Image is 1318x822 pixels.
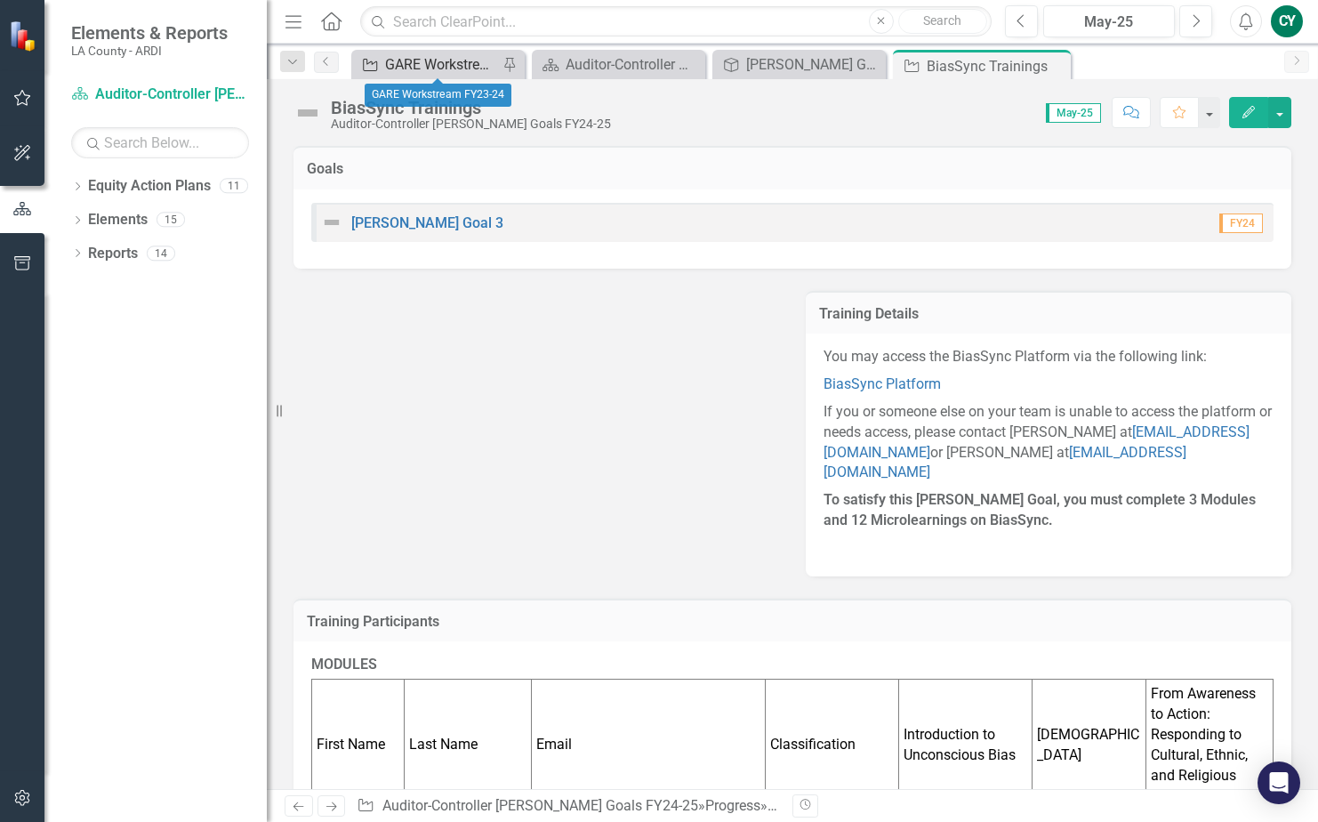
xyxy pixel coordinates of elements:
[88,210,148,230] a: Elements
[307,161,1278,177] h3: Goals
[824,347,1274,371] p: You may access the BiasSync Platform via the following link:
[824,491,1256,528] strong: To satisfy this [PERSON_NAME] Goal, you must complete 3 Modules and 12 Microlearnings on BiasSync.
[1258,762,1300,804] div: Open Intercom Messenger
[566,53,701,76] div: Auditor-Controller Welcome Page
[220,179,248,194] div: 11
[1032,680,1146,811] td: [DEMOGRAPHIC_DATA]
[1146,680,1274,811] td: From Awareness to Action: Responding to Cultural, Ethnic, and Religious Based Bias
[1043,5,1175,37] button: May-25
[819,306,1278,322] h3: Training Details
[331,117,611,131] div: Auditor-Controller [PERSON_NAME] Goals FY24-25
[71,127,249,158] input: Search Below...
[1049,12,1169,33] div: May-25
[147,246,175,261] div: 14
[312,680,405,811] td: First Name
[8,20,41,52] img: ClearPoint Strategy
[382,797,698,814] a: Auditor-Controller [PERSON_NAME] Goals FY24-25
[307,614,1278,630] h3: Training Participants
[157,213,185,228] div: 15
[765,680,899,811] td: Classification
[1219,214,1263,233] span: FY24
[405,680,532,811] td: Last Name
[1046,103,1101,123] span: May-25
[88,176,211,197] a: Equity Action Plans
[88,244,138,264] a: Reports
[824,399,1274,487] p: If you or someone else on your team is unable to access the platform or needs access, please cont...
[71,85,249,105] a: Auditor-Controller [PERSON_NAME] Goals FY24-25
[71,22,228,44] span: Elements & Reports
[1271,5,1303,37] button: CY
[746,53,881,76] div: [PERSON_NAME] Goals FY24-25
[71,44,228,58] small: LA County - ARDI
[351,214,503,231] a: [PERSON_NAME] Goal 3
[357,796,779,817] div: » »
[717,53,881,76] a: [PERSON_NAME] Goals FY24-25
[536,53,701,76] a: Auditor-Controller Welcome Page
[356,53,498,76] a: GARE Workstream FY23-24
[321,212,342,233] img: Not Defined
[360,6,992,37] input: Search ClearPoint...
[923,13,961,28] span: Search
[293,99,322,127] img: Not Defined
[331,98,611,117] div: BiasSync Trainings
[898,9,987,34] button: Search
[385,53,498,76] div: GARE Workstream FY23-24
[927,55,1066,77] div: BiasSync Trainings
[365,84,511,107] div: GARE Workstream FY23-24
[824,423,1250,461] a: [EMAIL_ADDRESS][DOMAIN_NAME]
[311,656,377,673] strong: MODULES
[824,375,941,392] a: BiasSync Platform
[899,680,1033,811] td: Introduction to Unconscious Bias
[531,680,765,811] td: Email
[705,797,760,814] a: Progress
